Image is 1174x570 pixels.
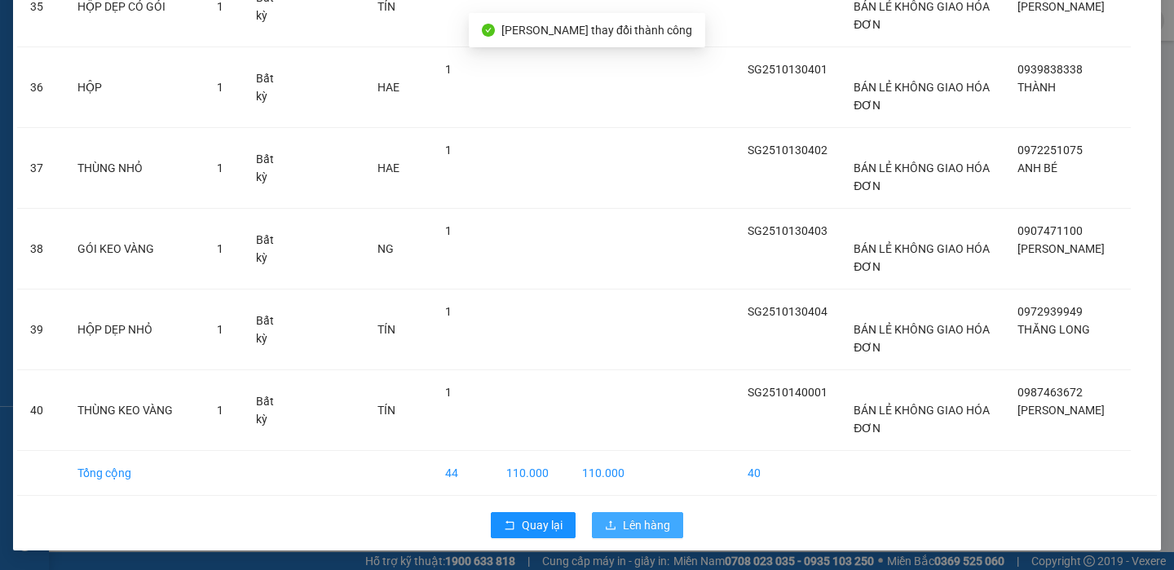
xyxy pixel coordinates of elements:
span: check-circle [482,24,495,37]
span: BÁN LẺ KHÔNG GIAO HÓA ĐƠN [854,404,990,435]
div: [PERSON_NAME] [156,33,286,53]
td: THÙNG KEO VÀNG [64,370,204,451]
td: Bất kỳ [243,128,298,209]
span: 1 [445,305,452,318]
button: uploadLên hàng [592,512,683,538]
span: THĂNG LONG [1017,323,1089,336]
span: 0972251075 [1017,144,1083,157]
span: BÁN LẺ KHÔNG GIAO HÓA ĐƠN [854,161,990,192]
td: 110.000 [569,451,638,496]
td: 39 [17,289,64,370]
span: upload [605,519,616,532]
span: 1 [217,161,223,175]
span: NG [377,242,394,255]
div: BÁN LẺ KHÔNG GIAO HÓA ĐƠN [14,53,144,92]
td: GÓI KEO VÀNG [64,209,204,289]
span: BÁN LẺ KHÔNG GIAO HÓA ĐƠN [854,242,990,273]
span: 1 [217,323,223,336]
td: Bất kỳ [243,47,298,128]
div: TP. [PERSON_NAME] [14,14,144,53]
span: SG2510130402 [748,144,828,157]
td: 40 [735,451,841,496]
td: Bất kỳ [243,209,298,289]
td: THÙNG NHỎ [64,128,204,209]
span: 0972939949 [1017,305,1083,318]
span: SG2510140001 [748,386,828,399]
span: 1 [445,386,452,399]
span: [PERSON_NAME] [1017,242,1105,255]
td: Bất kỳ [243,370,298,451]
span: 1 [445,63,452,76]
div: Vĩnh Long [156,14,286,33]
td: 44 [432,451,493,496]
td: 40 [17,370,64,451]
span: 0939838338 [1017,63,1083,76]
button: rollbackQuay lại [491,512,576,538]
span: BÁN LẺ KHÔNG GIAO HÓA ĐƠN [854,81,990,112]
span: ANH BÉ [1017,161,1057,175]
span: 1 [217,242,223,255]
span: 0987463672 [1017,386,1083,399]
td: 38 [17,209,64,289]
span: HAE [377,81,399,94]
span: BÁN LẺ KHÔNG GIAO HÓA ĐƠN [854,323,990,354]
span: TÍN [377,404,395,417]
span: SG2510130404 [748,305,828,318]
div: 0987463672 [156,53,286,76]
span: 1 [217,81,223,94]
span: Gửi: [14,15,39,33]
span: Chưa thu [153,102,213,119]
td: HỘP DẸP NHỎ [64,289,204,370]
span: SG2510130403 [748,224,828,237]
span: Quay lại [522,516,563,534]
span: Nhận: [156,15,195,33]
span: 1 [445,144,452,157]
span: TÍN [377,323,395,336]
td: 110.000 [493,451,569,496]
span: rollback [504,519,515,532]
span: 1 [217,404,223,417]
span: 0907471100 [1017,224,1083,237]
span: [PERSON_NAME] thay đổi thành công [501,24,692,37]
span: THÀNH [1017,81,1056,94]
td: HỘP [64,47,204,128]
span: SG2510130401 [748,63,828,76]
td: 37 [17,128,64,209]
span: HAE [377,161,399,175]
span: 1 [445,224,452,237]
td: Tổng cộng [64,451,204,496]
span: [PERSON_NAME] [1017,404,1105,417]
span: Lên hàng [623,516,670,534]
td: 36 [17,47,64,128]
td: Bất kỳ [243,289,298,370]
